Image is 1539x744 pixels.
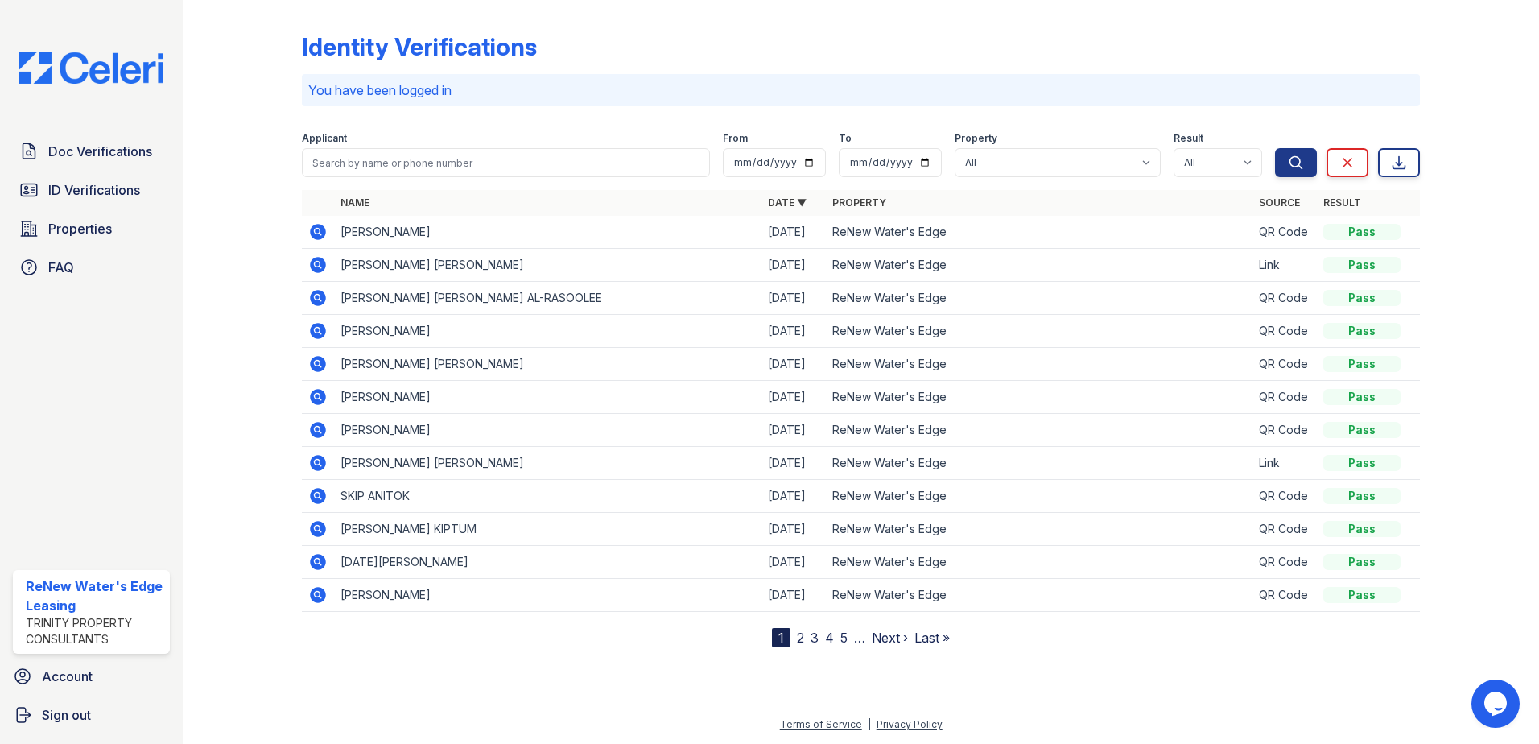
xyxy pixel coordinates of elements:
div: Pass [1323,554,1401,570]
a: 4 [825,630,834,646]
td: [PERSON_NAME] [334,216,761,249]
a: Last » [914,630,950,646]
div: Pass [1323,389,1401,405]
div: Trinity Property Consultants [26,615,163,647]
td: QR Code [1252,579,1317,612]
div: ReNew Water's Edge Leasing [26,577,163,615]
td: QR Code [1252,414,1317,447]
a: Privacy Policy [877,718,943,730]
td: ReNew Water's Edge [826,315,1253,348]
label: From [723,132,748,145]
a: ID Verifications [13,174,170,206]
a: Properties [13,213,170,245]
td: QR Code [1252,282,1317,315]
div: Pass [1323,521,1401,537]
td: ReNew Water's Edge [826,414,1253,447]
input: Search by name or phone number [302,148,710,177]
td: ReNew Water's Edge [826,513,1253,546]
a: 3 [811,630,819,646]
td: QR Code [1252,546,1317,579]
td: [DATE] [761,381,826,414]
td: ReNew Water's Edge [826,282,1253,315]
td: [PERSON_NAME] [334,579,761,612]
a: FAQ [13,251,170,283]
td: [PERSON_NAME] [PERSON_NAME] [334,447,761,480]
a: 5 [840,630,848,646]
div: Pass [1323,290,1401,306]
td: [DATE] [761,414,826,447]
td: [DATE] [761,348,826,381]
td: QR Code [1252,381,1317,414]
td: [DATE] [761,249,826,282]
a: Terms of Service [780,718,862,730]
span: Account [42,667,93,686]
label: Property [955,132,997,145]
div: Pass [1323,224,1401,240]
div: | [868,718,871,730]
td: ReNew Water's Edge [826,381,1253,414]
label: Result [1174,132,1203,145]
div: Pass [1323,422,1401,438]
a: Date ▼ [768,196,807,209]
div: Pass [1323,587,1401,603]
td: ReNew Water's Edge [826,546,1253,579]
td: [PERSON_NAME] KIPTUM [334,513,761,546]
span: Properties [48,219,112,238]
a: Source [1259,196,1300,209]
td: ReNew Water's Edge [826,579,1253,612]
a: Account [6,660,176,692]
a: Name [340,196,369,209]
a: Doc Verifications [13,135,170,167]
a: 2 [797,630,804,646]
iframe: chat widget [1471,680,1523,728]
td: [DATE][PERSON_NAME] [334,546,761,579]
div: Identity Verifications [302,32,537,61]
label: To [839,132,852,145]
td: [DATE] [761,480,826,513]
td: QR Code [1252,315,1317,348]
a: Next › [872,630,908,646]
td: QR Code [1252,480,1317,513]
div: 1 [772,628,790,647]
td: [DATE] [761,282,826,315]
label: Applicant [302,132,347,145]
img: CE_Logo_Blue-a8612792a0a2168367f1c8372b55b34899dd931a85d93a1a3d3e32e68fde9ad4.png [6,52,176,84]
div: Pass [1323,356,1401,372]
span: ID Verifications [48,180,140,200]
td: [PERSON_NAME] [334,315,761,348]
td: [DATE] [761,447,826,480]
td: QR Code [1252,348,1317,381]
td: Link [1252,447,1317,480]
td: ReNew Water's Edge [826,348,1253,381]
span: … [854,628,865,647]
a: Result [1323,196,1361,209]
td: SKIP ANITOK [334,480,761,513]
td: ReNew Water's Edge [826,249,1253,282]
td: QR Code [1252,513,1317,546]
div: Pass [1323,257,1401,273]
td: ReNew Water's Edge [826,480,1253,513]
td: [PERSON_NAME] [PERSON_NAME] [334,348,761,381]
td: [PERSON_NAME] [PERSON_NAME] [334,249,761,282]
td: [DATE] [761,579,826,612]
td: ReNew Water's Edge [826,216,1253,249]
td: QR Code [1252,216,1317,249]
div: Pass [1323,488,1401,504]
td: [PERSON_NAME] [334,414,761,447]
td: Link [1252,249,1317,282]
td: [DATE] [761,546,826,579]
div: Pass [1323,323,1401,339]
td: [DATE] [761,315,826,348]
td: ReNew Water's Edge [826,447,1253,480]
span: Sign out [42,705,91,725]
td: [PERSON_NAME] [334,381,761,414]
a: Property [832,196,886,209]
a: Sign out [6,699,176,731]
span: FAQ [48,258,74,277]
p: You have been logged in [308,81,1413,100]
td: [PERSON_NAME] [PERSON_NAME] AL-RASOOLEE [334,282,761,315]
span: Doc Verifications [48,142,152,161]
td: [DATE] [761,216,826,249]
td: [DATE] [761,513,826,546]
